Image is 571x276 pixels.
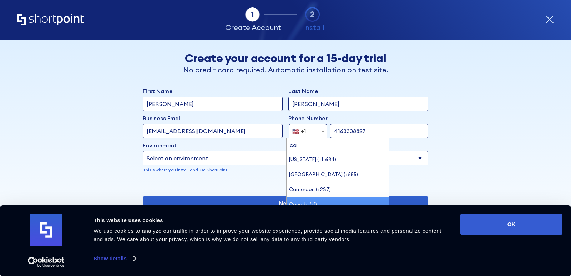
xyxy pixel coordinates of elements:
[287,167,389,182] li: [GEOGRAPHIC_DATA] (+855)
[94,228,441,242] span: We use cookies to analyze our traffic in order to improve your website experience, provide social...
[94,216,444,225] div: This website uses cookies
[30,214,62,246] img: logo
[287,197,389,212] li: Canada (+1)
[94,253,136,264] a: Show details
[288,140,387,150] input: Search
[15,257,77,267] a: Usercentrics Cookiebot - opens in a new window
[287,152,389,167] li: [US_STATE] (+1-684)
[287,182,389,197] li: Cameroon (+237)
[460,214,562,235] button: OK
